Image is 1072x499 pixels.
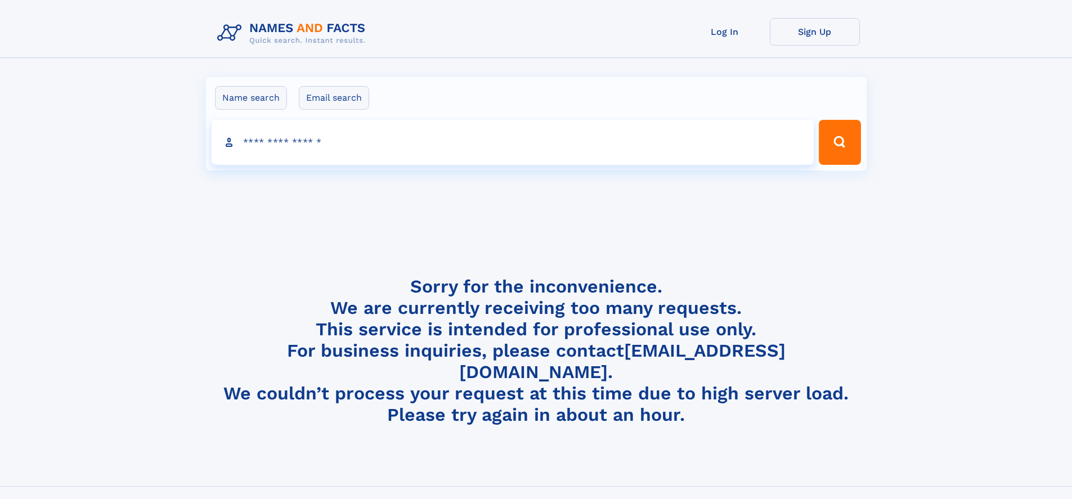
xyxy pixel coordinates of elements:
[459,340,786,383] a: [EMAIL_ADDRESS][DOMAIN_NAME]
[819,120,860,165] button: Search Button
[680,18,770,46] a: Log In
[770,18,860,46] a: Sign Up
[213,276,860,426] h4: Sorry for the inconvenience. We are currently receiving too many requests. This service is intend...
[213,18,375,48] img: Logo Names and Facts
[212,120,814,165] input: search input
[299,86,369,110] label: Email search
[215,86,287,110] label: Name search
